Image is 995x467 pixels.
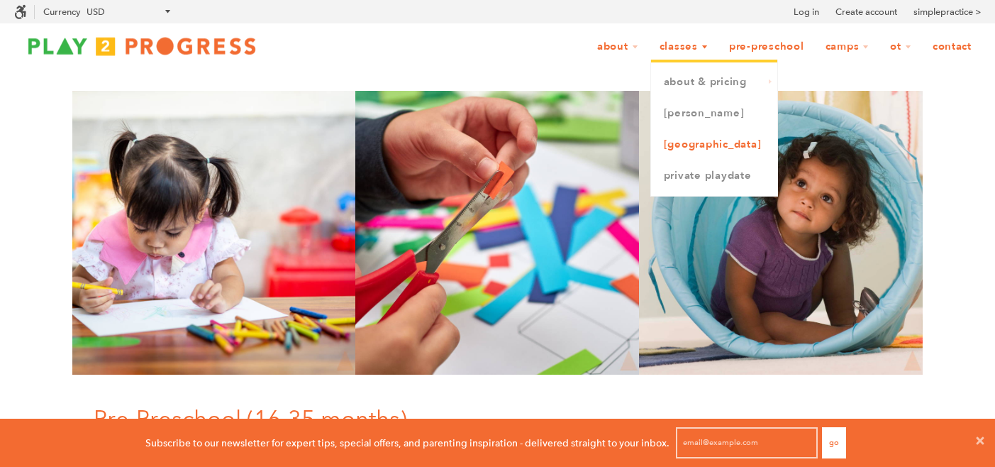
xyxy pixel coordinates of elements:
a: Log in [794,5,819,19]
a: About & Pricing [651,67,777,98]
a: Create account [835,5,897,19]
label: Currency [43,6,80,17]
a: Private Playdate [651,160,777,192]
a: Pre-Preschool [720,33,813,60]
a: Contact [923,33,981,60]
img: Play2Progress logo [14,32,269,60]
a: Camps [816,33,879,60]
a: Classes [650,33,717,60]
a: About [588,33,647,60]
a: [GEOGRAPHIC_DATA] [651,129,777,160]
a: simplepractice > [913,5,981,19]
a: OT [881,33,921,60]
p: Subscribe to our newsletter for expert tips, special offers, and parenting inspiration - delivere... [145,435,669,451]
a: [PERSON_NAME] [651,98,777,129]
input: email@example.com [676,427,818,458]
h1: Pre-Preschool (16-35 months) [94,403,629,436]
button: Go [822,427,846,458]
